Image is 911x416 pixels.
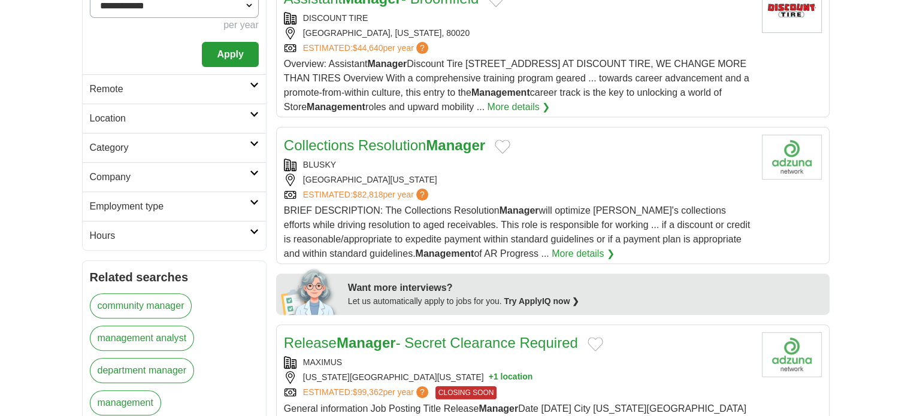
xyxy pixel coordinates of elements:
[90,293,192,318] a: community manager
[479,403,518,414] strong: Manager
[284,27,752,40] div: [GEOGRAPHIC_DATA], [US_STATE], 80020
[284,205,750,259] span: BRIEF DESCRIPTION: The Collections Resolution will optimize [PERSON_NAME]'s collections efforts w...
[353,43,383,53] span: $44,640
[90,199,250,214] h2: Employment type
[284,335,578,351] a: ReleaseManager- Secret Clearance Required
[348,295,822,308] div: Let us automatically apply to jobs for you.
[284,159,752,171] div: BLUSKY
[284,137,485,153] a: Collections ResolutionManager
[303,189,431,201] a: ESTIMATED:$82,818per year?
[83,192,266,221] a: Employment type
[90,170,250,184] h2: Company
[416,189,428,201] span: ?
[504,296,580,306] a: Try ApplyIQ now ❯
[90,326,195,351] a: management analyst
[90,111,250,126] h2: Location
[90,141,250,155] h2: Category
[552,247,615,261] a: More details ❯
[471,87,530,98] strong: Management
[281,267,339,315] img: apply-iq-scientist.png
[83,162,266,192] a: Company
[83,221,266,250] a: Hours
[90,358,195,383] a: department manager
[284,59,749,112] span: Overview: Assistant Discount Tire [STREET_ADDRESS] AT DISCOUNT TIRE, WE CHANGE MORE THAN TIRES Ov...
[90,268,259,286] h2: Related searches
[495,139,510,154] button: Add to favorite jobs
[307,102,365,112] strong: Management
[284,174,752,186] div: [GEOGRAPHIC_DATA][US_STATE]
[90,390,161,415] a: management
[762,332,822,377] img: Company logo
[489,371,494,384] span: +
[284,356,752,369] div: MAXIMUS
[303,386,431,399] a: ESTIMATED:$99,362per year?
[83,133,266,162] a: Category
[762,135,822,180] img: Company logo
[90,18,259,32] div: per year
[303,42,431,54] a: ESTIMATED:$44,640per year?
[489,371,533,384] button: +1 location
[416,42,428,54] span: ?
[367,59,407,69] strong: Manager
[284,371,752,384] div: [US_STATE][GEOGRAPHIC_DATA][US_STATE]
[337,335,396,351] strong: Manager
[90,229,250,243] h2: Hours
[416,386,428,398] span: ?
[488,100,550,114] a: More details ❯
[416,248,474,259] strong: Management
[303,13,368,23] a: DISCOUNT TIRE
[426,137,485,153] strong: Manager
[588,337,603,351] button: Add to favorite jobs
[202,42,258,67] button: Apply
[348,281,822,295] div: Want more interviews?
[83,104,266,133] a: Location
[90,82,250,96] h2: Remote
[500,205,539,215] strong: Manager
[83,74,266,104] a: Remote
[435,386,497,399] span: CLOSING SOON
[353,387,383,397] span: $99,362
[353,190,383,199] span: $82,818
